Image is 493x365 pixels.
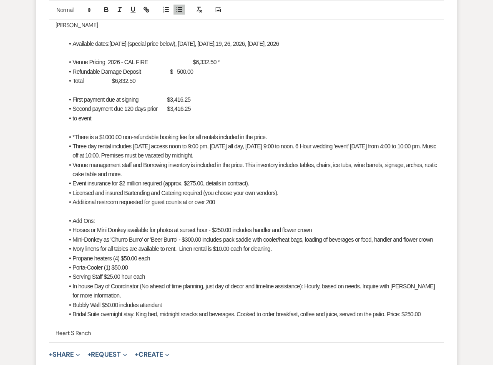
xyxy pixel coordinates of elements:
[88,351,91,358] span: +
[73,180,249,187] span: Event insurance for $2 million required (approx. $275.00, details in contract).
[73,162,438,177] span: Venue management staff and Borrowing inventory is included in the price. This inventory includes ...
[64,39,438,48] li: [DATE] (special price below), [DATE], [DATE],19, 26, 2026, [DATE], 2026
[170,68,193,75] span: $ 500.00
[73,311,421,317] span: Bridal Suite overnight stay: King bed, midnight snacks and beverages. Cooked to order breakfast, ...
[73,255,150,262] span: Propane heaters (4) $50.00 each
[73,40,109,47] span: Available dates:
[88,351,127,358] button: Request
[73,302,162,308] span: Bubbly Wall $50.00 includes attendant
[73,199,215,205] span: Additional restroom requested for guest counts at or over 200
[55,21,98,29] span: [PERSON_NAME]
[73,217,95,224] span: Add Ons:
[73,264,128,271] span: Porta-Cooler (1) $50.00
[73,236,433,243] span: Mini-Donkey as 'Churro Burro' or 'Beer Burro' - $300.00 includes pack saddle with cooler/heat bag...
[73,96,191,103] span: First payment due at signing $3,416.25
[73,190,278,196] span: Licensed and insured Bartending and Catering required (you choose your own vendors).
[73,245,272,252] span: Ivory linens for all tables are available to rent. Linen rental is $10.00 each for cleaning.
[73,59,220,65] span: Venue Pricing 2026 - CAL FIRE $6,332.50 *
[73,105,191,112] span: Second payment due 120 days prior $3,416.25
[73,283,436,299] span: In house Day of Coordinator (No ahead of time planning, just day of decor and timeline assistance...
[73,227,312,233] span: Horses or Mini Donkey available for photos at sunset hour - $250.00 includes handler and flower c...
[73,134,267,140] span: *There is a $1000.00 non-refundable booking fee for all rentals included in the price.
[55,329,91,337] span: Heart S Ranch
[73,273,145,280] span: Serving Staff $25.00 hour each
[49,351,53,358] span: +
[73,77,83,84] span: Total
[135,351,138,358] span: +
[73,68,141,75] span: Refundable Damage Deposit
[112,77,136,84] span: $6,832.50
[73,143,438,159] span: Three day rental includes [DATE] access noon to 9:00 pm, [DATE] all day, [DATE] 9:00 to noon. 6 H...
[49,351,80,358] button: Share
[135,351,169,358] button: Create
[73,115,91,122] span: to event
